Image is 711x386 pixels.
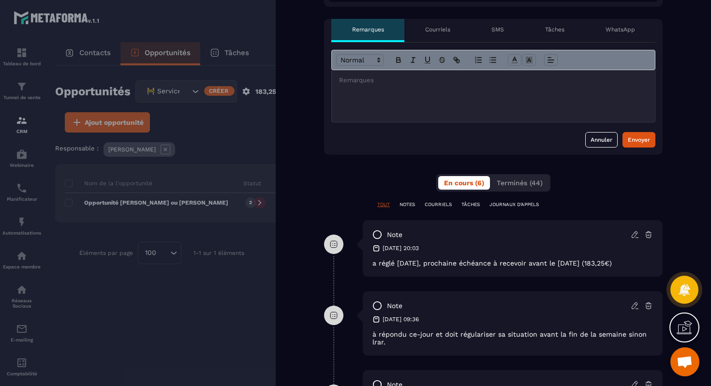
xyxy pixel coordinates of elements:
p: Tâches [545,26,564,33]
div: Envoyer [628,135,650,145]
p: COURRIELS [425,201,452,208]
p: WhatsApp [606,26,635,33]
button: En cours (6) [438,176,490,190]
span: En cours (6) [444,179,484,187]
p: Courriels [425,26,450,33]
button: Envoyer [622,132,655,148]
p: Remarques [352,26,384,33]
p: à répondu ce-jour et doit régulariser sa situation avant la fin de la semaine sinon lrar. [372,330,653,346]
span: Terminés (44) [497,179,543,187]
p: JOURNAUX D'APPELS [489,201,539,208]
button: Annuler [585,132,618,148]
p: a réglé [DATE], prochaine échéance à recevoir avant le [DATE] (183,25€) [372,259,653,267]
a: Ouvrir le chat [670,347,699,376]
p: note [387,301,402,311]
p: SMS [491,26,504,33]
p: NOTES [400,201,415,208]
p: [DATE] 20:03 [383,244,419,252]
p: TÂCHES [461,201,480,208]
p: TOUT [377,201,390,208]
button: Terminés (44) [491,176,548,190]
p: note [387,230,402,239]
p: [DATE] 09:36 [383,315,419,323]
